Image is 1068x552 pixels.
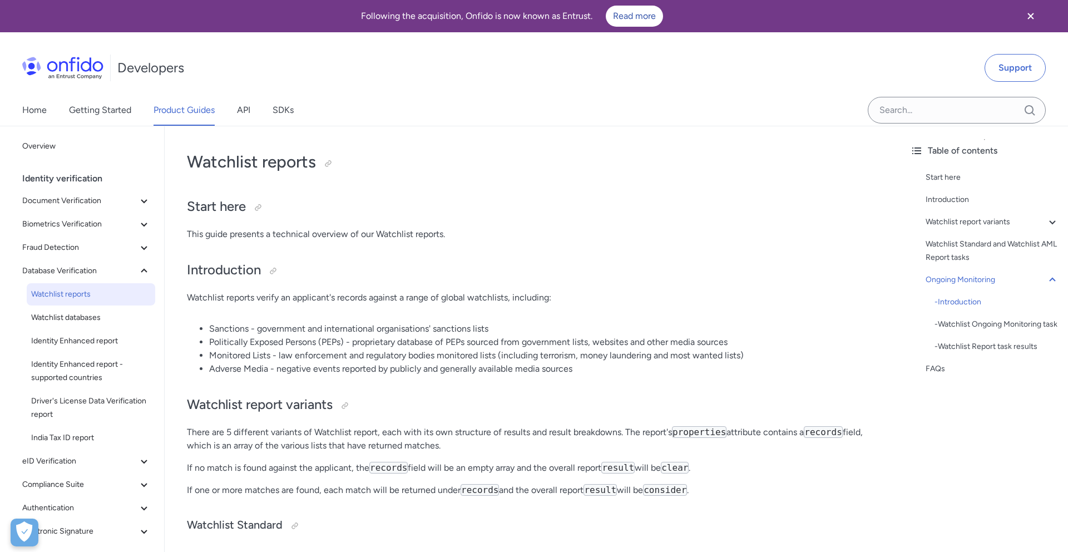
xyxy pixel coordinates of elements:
[22,194,137,208] span: Document Verification
[934,295,1059,309] a: -Introduction
[31,431,151,445] span: India Tax ID report
[27,307,155,329] a: Watchlist databases
[926,193,1059,206] a: Introduction
[237,95,250,126] a: API
[209,349,879,362] li: Monitored Lists - law enforcement and regulatory bodies monitored lists (including terrorism, mon...
[661,462,689,474] code: clear
[461,484,499,496] code: records
[1010,2,1051,30] button: Close banner
[31,311,151,324] span: Watchlist databases
[934,318,1059,331] a: -Watchlist Ongoing Monitoring task
[22,501,137,515] span: Authentication
[18,213,155,235] button: Biometrics Verification
[187,228,879,241] p: This guide presents a technical overview of our Watchlist reports.
[926,362,1059,376] a: FAQs
[672,426,726,438] code: properties
[31,358,151,385] span: Identity Enhanced report - supported countries
[18,135,155,157] a: Overview
[926,238,1059,264] a: Watchlist Standard and Watchlist AML Report tasks
[209,336,879,349] li: Politically Exposed Persons (PEPs) - proprietary database of PEPs sourced from government lists, ...
[187,426,879,452] p: There are 5 different variants of Watchlist report, each with its own structure of results and re...
[187,461,879,475] p: If no match is found against the applicant, the field will be an empty array and the overall repo...
[209,362,879,376] li: Adverse Media - negative events reported by publicly and generally available media sources
[369,462,408,474] code: records
[154,95,215,126] a: Product Guides
[18,474,155,496] button: Compliance Suite
[31,395,151,421] span: Driver's License Data Verification report
[910,144,1059,157] div: Table of contents
[601,462,635,474] code: result
[187,261,879,280] h2: Introduction
[187,517,879,535] h3: Watchlist Standard
[22,140,151,153] span: Overview
[18,190,155,212] button: Document Verification
[273,95,294,126] a: SDKs
[643,484,687,496] code: consider
[187,151,879,173] h1: Watchlist reports
[187,198,879,216] h2: Start here
[934,340,1059,353] a: -Watchlist Report task results
[31,288,151,301] span: Watchlist reports
[934,295,1059,309] div: - Introduction
[926,171,1059,184] a: Start here
[187,291,879,304] p: Watchlist reports verify an applicant's records against a range of global watchlists, including:
[804,426,842,438] code: records
[117,59,184,77] h1: Developers
[22,525,137,538] span: Electronic Signature
[27,283,155,305] a: Watchlist reports
[18,260,155,282] button: Database Verification
[18,497,155,519] button: Authentication
[22,241,137,254] span: Fraud Detection
[868,97,1046,124] input: Onfido search input field
[22,218,137,231] span: Biometrics Verification
[1024,9,1037,23] svg: Close banner
[69,95,131,126] a: Getting Started
[11,519,38,546] div: Cookie Preferences
[22,264,137,278] span: Database Verification
[926,273,1059,287] a: Ongoing Monitoring
[18,236,155,259] button: Fraud Detection
[27,427,155,449] a: India Tax ID report
[187,484,879,497] p: If one or more matches are found, each match will be returned under and the overall report will be .
[22,455,137,468] span: eID Verification
[22,167,160,190] div: Identity verification
[22,478,137,491] span: Compliance Suite
[209,322,879,336] li: Sanctions - government and international organisations' sanctions lists
[22,95,47,126] a: Home
[31,334,151,348] span: Identity Enhanced report
[934,318,1059,331] div: - Watchlist Ongoing Monitoring task
[187,396,879,415] h2: Watchlist report variants
[27,390,155,426] a: Driver's License Data Verification report
[18,520,155,543] button: Electronic Signature
[934,340,1059,353] div: - Watchlist Report task results
[27,353,155,389] a: Identity Enhanced report - supported countries
[926,215,1059,229] a: Watchlist report variants
[22,57,103,79] img: Onfido Logo
[18,450,155,472] button: eID Verification
[985,54,1046,82] a: Support
[27,330,155,352] a: Identity Enhanced report
[584,484,617,496] code: result
[13,6,1010,27] div: Following the acquisition, Onfido is now known as Entrust.
[606,6,663,27] a: Read more
[11,519,38,546] button: Open Preferences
